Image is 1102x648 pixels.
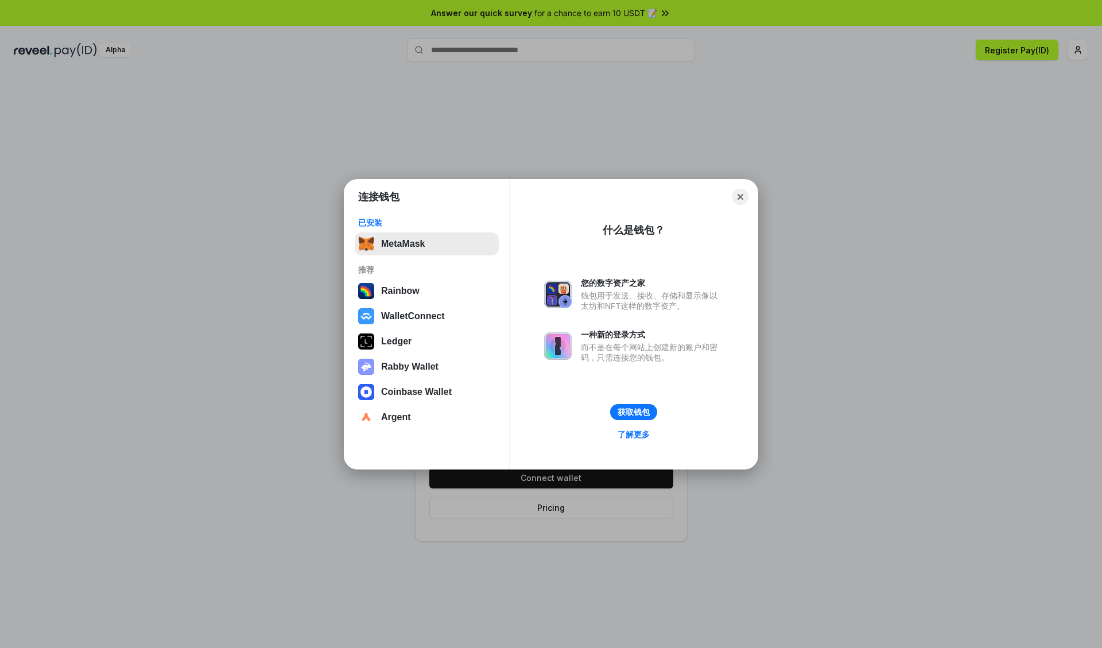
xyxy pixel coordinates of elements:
[358,190,399,204] h1: 连接钱包
[355,232,499,255] button: MetaMask
[358,265,495,275] div: 推荐
[358,283,374,299] img: svg+xml,%3Csvg%20width%3D%22120%22%20height%3D%22120%22%20viewBox%3D%220%200%20120%20120%22%20fil...
[358,218,495,228] div: 已安装
[618,407,650,417] div: 获取钱包
[358,384,374,400] img: svg+xml,%3Csvg%20width%3D%2228%22%20height%3D%2228%22%20viewBox%3D%220%200%2028%2028%22%20fill%3D...
[381,412,411,422] div: Argent
[355,305,499,328] button: WalletConnect
[381,239,425,249] div: MetaMask
[581,329,723,340] div: 一种新的登录方式
[358,333,374,350] img: svg+xml,%3Csvg%20xmlns%3D%22http%3A%2F%2Fwww.w3.org%2F2000%2Fsvg%22%20width%3D%2228%22%20height%3...
[581,290,723,311] div: 钱包用于发送、接收、存储和显示像以太坊和NFT这样的数字资产。
[611,427,657,442] a: 了解更多
[358,359,374,375] img: svg+xml,%3Csvg%20xmlns%3D%22http%3A%2F%2Fwww.w3.org%2F2000%2Fsvg%22%20fill%3D%22none%22%20viewBox...
[581,342,723,363] div: 而不是在每个网站上创建新的账户和密码，只需连接您的钱包。
[618,429,650,440] div: 了解更多
[544,281,572,308] img: svg+xml,%3Csvg%20xmlns%3D%22http%3A%2F%2Fwww.w3.org%2F2000%2Fsvg%22%20fill%3D%22none%22%20viewBox...
[355,406,499,429] button: Argent
[603,223,665,237] div: 什么是钱包？
[381,387,452,397] div: Coinbase Wallet
[355,330,499,353] button: Ledger
[381,286,420,296] div: Rainbow
[358,308,374,324] img: svg+xml,%3Csvg%20width%3D%2228%22%20height%3D%2228%22%20viewBox%3D%220%200%2028%2028%22%20fill%3D...
[358,236,374,252] img: svg+xml,%3Csvg%20fill%3D%22none%22%20height%3D%2233%22%20viewBox%3D%220%200%2035%2033%22%20width%...
[358,409,374,425] img: svg+xml,%3Csvg%20width%3D%2228%22%20height%3D%2228%22%20viewBox%3D%220%200%2028%2028%22%20fill%3D...
[355,280,499,302] button: Rainbow
[381,336,412,347] div: Ledger
[355,355,499,378] button: Rabby Wallet
[355,381,499,403] button: Coinbase Wallet
[581,278,723,288] div: 您的数字资产之家
[610,404,657,420] button: 获取钱包
[381,311,445,321] div: WalletConnect
[381,362,439,372] div: Rabby Wallet
[732,189,748,205] button: Close
[544,332,572,360] img: svg+xml,%3Csvg%20xmlns%3D%22http%3A%2F%2Fwww.w3.org%2F2000%2Fsvg%22%20fill%3D%22none%22%20viewBox...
